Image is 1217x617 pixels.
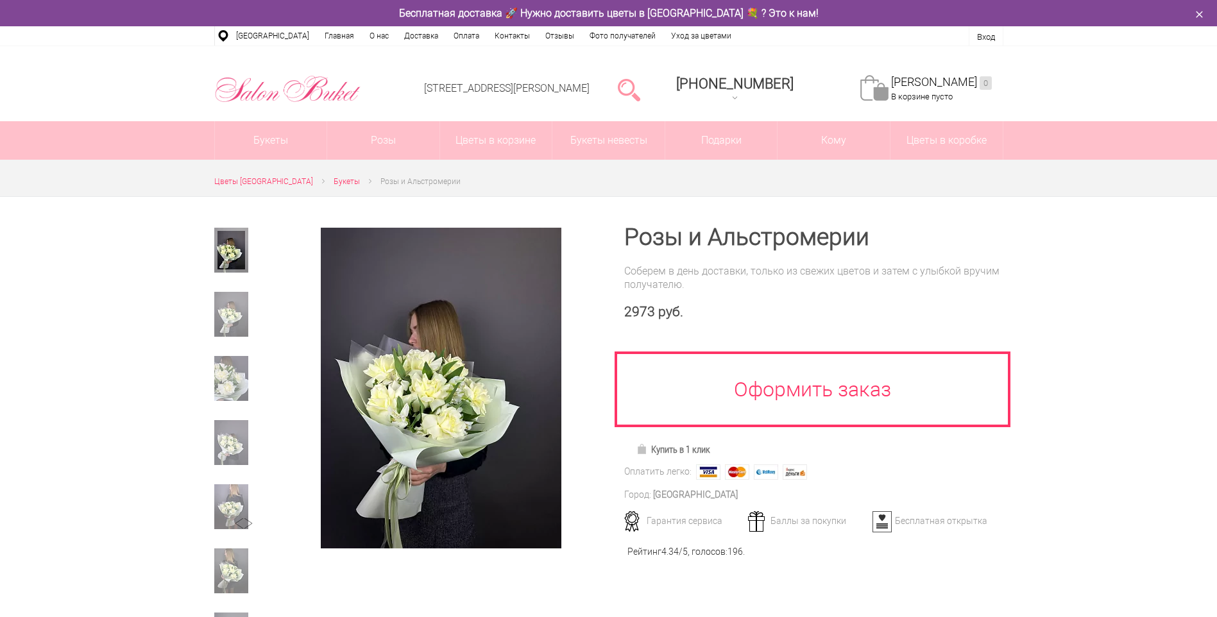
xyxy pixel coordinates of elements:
a: Контакты [487,26,538,46]
img: Цветы Нижний Новгород [214,72,361,106]
div: Гарантия сервиса [620,515,746,527]
img: Купить в 1 клик [636,444,651,454]
ins: 0 [980,76,992,90]
span: Кому [778,121,890,160]
span: В корзине пусто [891,92,953,101]
img: Visa [696,464,720,480]
a: [GEOGRAPHIC_DATA] [228,26,317,46]
div: Оплатить легко: [624,465,692,478]
a: [PHONE_NUMBER] [668,71,801,108]
h1: Розы и Альстромерии [624,226,1003,249]
a: Увеличить [289,228,593,548]
a: Уход за цветами [663,26,739,46]
a: Розы [327,121,439,160]
a: [PERSON_NAME] [891,75,992,90]
a: Подарки [665,121,778,160]
a: Букеты [215,121,327,160]
a: [STREET_ADDRESS][PERSON_NAME] [424,82,590,94]
span: [PHONE_NUMBER] [676,76,794,92]
img: MasterCard [725,464,749,480]
a: Букеты [334,175,360,189]
div: 2973 руб. [624,304,1003,320]
a: Оплата [446,26,487,46]
a: Главная [317,26,362,46]
div: Рейтинг /5, голосов: . [627,545,745,559]
a: Доставка [396,26,446,46]
img: Яндекс Деньги [783,464,807,480]
span: 4.34 [661,546,679,557]
span: Букеты [334,177,360,186]
div: Баллы за покупки [744,515,870,527]
a: Цветы [GEOGRAPHIC_DATA] [214,175,313,189]
a: Отзывы [538,26,582,46]
div: Бесплатная открытка [868,515,994,527]
div: Бесплатная доставка 🚀 Нужно доставить цветы в [GEOGRAPHIC_DATA] 💐 ? Это к нам! [205,6,1013,20]
div: Соберем в день доставки, только из свежих цветов и затем с улыбкой вручим получателю. [624,264,1003,291]
a: Цветы в корзине [440,121,552,160]
div: Город: [624,488,651,502]
span: Цветы [GEOGRAPHIC_DATA] [214,177,313,186]
span: 196 [728,546,743,557]
img: Webmoney [754,464,778,480]
a: О нас [362,26,396,46]
img: Розы и Альстромерии [321,228,561,548]
a: Купить в 1 клик [631,441,716,459]
a: Цветы в коробке [890,121,1003,160]
a: Оформить заказ [615,351,1011,427]
span: Розы и Альстромерии [380,177,461,186]
div: [GEOGRAPHIC_DATA] [653,488,738,502]
a: Вход [977,32,995,42]
a: Букеты невесты [552,121,665,160]
a: Фото получателей [582,26,663,46]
